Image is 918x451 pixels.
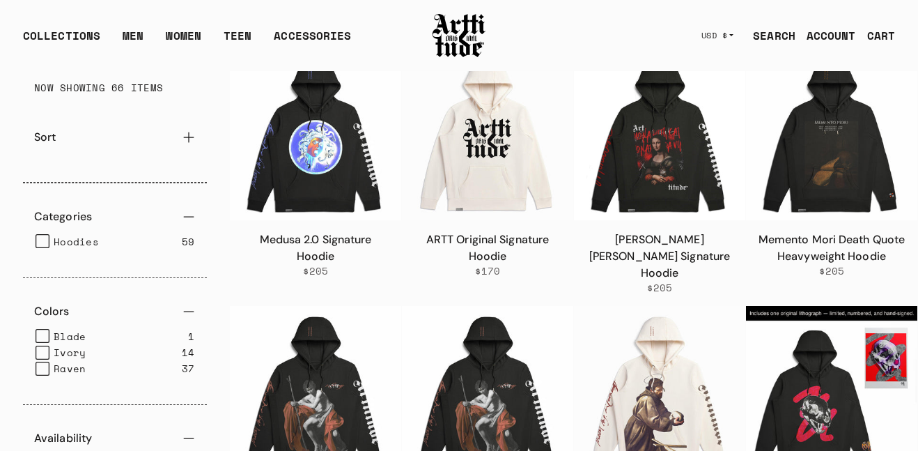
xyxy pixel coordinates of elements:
[54,344,86,360] span: Ivory
[23,71,207,104] div: NOW SHOWING 66 ITEMS
[819,265,845,277] span: $205
[693,20,742,51] button: USD $
[402,49,573,220] img: ARTT Original Signature Hoodie
[182,360,195,376] span: 37
[574,49,745,220] img: Mona Lisa Signature Hoodie
[867,27,895,44] div: CART
[574,49,745,220] a: Mona Lisa Signature HoodieMona Lisa Signature Hoodie
[746,49,917,220] img: Memento Mori Death Quote Heavyweight Hoodie
[23,121,207,154] button: Sort
[303,265,329,277] span: $205
[647,282,673,294] span: $205
[701,30,728,41] span: USD $
[188,328,194,344] span: 1
[23,200,207,234] button: Categories
[758,232,905,263] a: Memento Mori Death Quote Heavyweight Hoodie
[431,12,487,59] img: Arttitude
[23,295,207,328] button: Colors
[426,232,549,263] a: ARTT Original Signature Hoodie
[12,27,362,55] ul: Main navigation
[224,27,251,55] a: TEEN
[475,265,501,277] span: $170
[182,234,195,250] span: 59
[54,234,99,250] span: Hoodies
[274,27,351,55] div: ACCESSORIES
[746,49,917,220] a: Memento Mori Death Quote Heavyweight HoodieMemento Mori Death Quote Heavyweight Hoodie
[54,360,86,376] span: Raven
[856,22,895,49] a: Open cart
[182,344,195,360] span: 14
[402,49,573,220] a: ARTT Original Signature HoodieARTT Original Signature Hoodie
[230,49,401,220] a: Medusa 2.0 Signature HoodieMedusa 2.0 Signature Hoodie
[230,49,401,220] img: Medusa 2.0 Signature Hoodie
[795,22,856,49] a: ACCOUNT
[260,232,372,263] a: Medusa 2.0 Signature Hoodie
[742,22,795,49] a: SEARCH
[166,27,201,55] a: WOMEN
[54,328,86,344] span: Blade
[589,232,730,280] a: [PERSON_NAME] [PERSON_NAME] Signature Hoodie
[123,27,143,55] a: MEN
[23,27,100,55] div: COLLECTIONS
